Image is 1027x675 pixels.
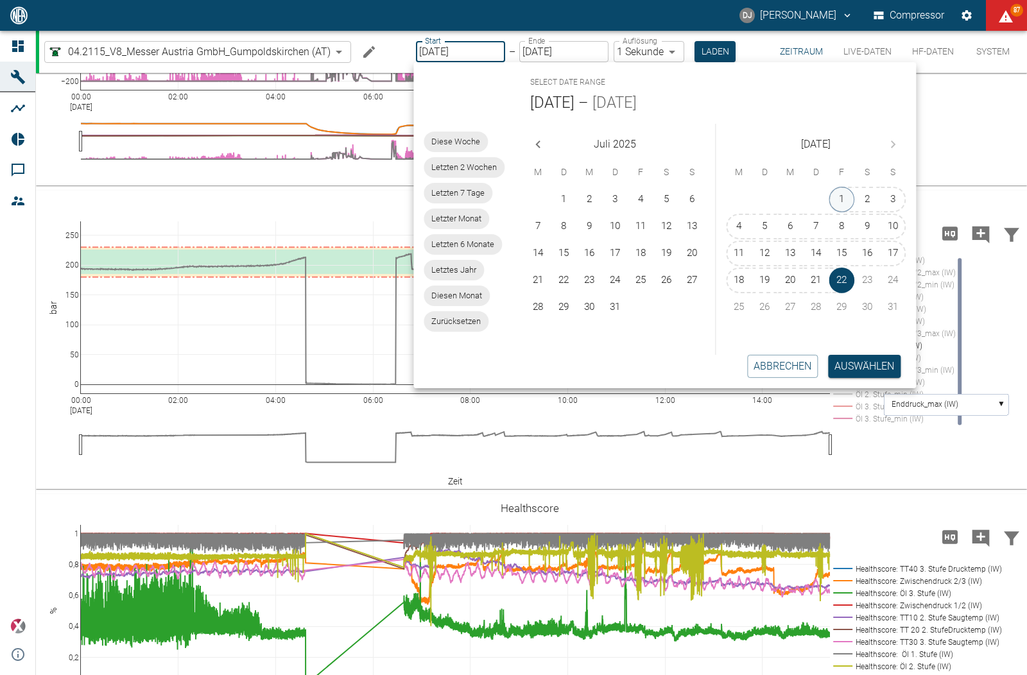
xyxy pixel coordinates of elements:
[881,160,904,185] span: Sonntag
[424,264,484,277] span: Letztes Jahr
[753,160,776,185] span: Dienstag
[578,160,601,185] span: Mittwoch
[416,41,505,62] input: DD.MM.YYYY
[654,187,680,212] button: 5
[955,4,978,27] button: Einstellungen
[935,530,965,542] span: Hohe Auflösung
[424,234,502,255] div: Letzten 6 Monate
[855,241,881,266] button: 16
[628,268,654,293] button: 25
[424,315,488,328] span: Zurücksetzen
[574,93,592,114] h5: –
[424,286,490,306] div: Diesen Monat
[68,44,331,59] span: 04.2115_V8_Messer Austria GmbH_Gumpoldskirchen (AT)
[424,311,488,332] div: Zurücksetzen
[881,241,906,266] button: 17
[680,268,705,293] button: 27
[881,214,906,239] button: 10
[804,241,829,266] button: 14
[628,241,654,266] button: 18
[695,41,736,62] button: Laden
[680,241,705,266] button: 20
[509,44,515,59] p: –
[830,160,853,185] span: Freitag
[680,187,705,212] button: 6
[727,241,752,266] button: 11
[829,214,855,239] button: 8
[424,183,492,203] div: Letzten 7 Tage
[424,260,484,280] div: Letztes Jahr
[833,31,902,73] button: Live-Daten
[577,214,603,239] button: 9
[10,619,26,634] img: Xplore Logo
[528,35,545,46] label: Ende
[603,241,628,266] button: 17
[629,160,652,185] span: Freitag
[804,268,829,293] button: 21
[655,160,678,185] span: Samstag
[856,160,879,185] span: Samstag
[628,214,654,239] button: 11
[752,241,778,266] button: 12
[778,214,804,239] button: 6
[551,214,577,239] button: 8
[424,157,505,178] div: Letzten 2 Wochen
[892,400,958,409] text: Enddruck_max (IW)
[424,238,502,251] span: Letzten 6 Monate
[425,35,441,46] label: Start
[902,31,964,73] button: HF-Daten
[424,135,488,148] span: Diese Woche
[519,41,608,62] input: DD.MM.YYYY
[424,209,489,229] div: Letzter Monat
[727,160,750,185] span: Montag
[603,295,628,320] button: 31
[727,268,752,293] button: 18
[779,160,802,185] span: Mittwoch
[614,41,684,62] div: 1 Sekunde
[680,160,703,185] span: Sonntag
[828,355,901,378] button: Auswählen
[965,520,996,554] button: Kommentar hinzufügen
[654,268,680,293] button: 26
[680,214,705,239] button: 13
[623,35,657,46] label: Auflösung
[829,187,855,212] button: 1
[551,241,577,266] button: 15
[881,187,906,212] button: 3
[752,268,778,293] button: 19
[577,295,603,320] button: 30
[738,4,855,27] button: david.jasper@nea-x.de
[577,268,603,293] button: 23
[654,241,680,266] button: 19
[804,214,829,239] button: 7
[356,39,382,65] button: Machine bearbeiten
[996,217,1027,250] button: Daten filtern
[778,268,804,293] button: 20
[603,268,628,293] button: 24
[594,135,636,153] span: Juli 2025
[9,6,29,24] img: logo
[778,241,804,266] button: 13
[526,214,551,239] button: 7
[1010,4,1023,17] span: 87
[964,31,1022,73] button: System
[424,161,505,174] span: Letzten 2 Wochen
[829,241,855,266] button: 15
[871,4,947,27] button: Compressor
[592,93,637,114] span: [DATE]
[530,93,574,114] button: [DATE]
[747,355,818,378] button: Abbrechen
[603,160,626,185] span: Donnerstag
[47,44,331,60] a: 04.2115_V8_Messer Austria GmbH_Gumpoldskirchen (AT)
[804,160,827,185] span: Donnerstag
[525,132,551,157] button: Previous month
[770,31,833,73] button: Zeitraum
[996,520,1027,554] button: Daten filtern
[829,268,855,293] button: 22
[752,214,778,239] button: 5
[424,289,490,302] span: Diesen Monat
[424,212,489,225] span: Letzter Monat
[551,295,577,320] button: 29
[855,214,881,239] button: 9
